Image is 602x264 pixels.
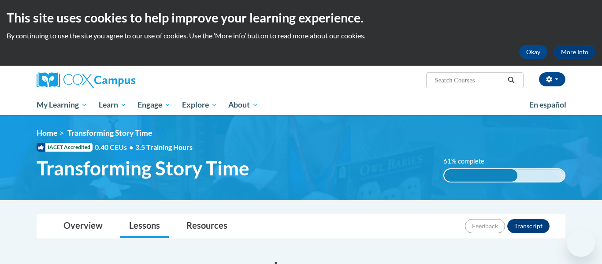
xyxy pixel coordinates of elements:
[443,156,494,166] label: 61% complete
[95,142,135,152] span: 0.40 CEUs
[228,100,258,110] span: About
[37,72,135,88] img: Cox Campus
[120,215,169,238] a: Lessons
[37,143,93,152] span: IACET Accredited
[135,143,193,151] span: 3.5 Training Hours
[507,219,550,233] button: Transcript
[434,75,505,86] input: Search Courses
[529,100,566,109] span: En español
[67,128,152,138] span: Transforming Story Time
[176,95,223,115] a: Explore
[223,95,264,115] a: About
[37,100,87,110] span: My Learning
[505,75,518,86] button: Search
[7,31,595,41] p: By continuing to use the site you agree to our use of cookies. Use the ‘More info’ button to read...
[93,95,132,115] a: Learn
[132,95,176,115] a: Engage
[519,45,547,59] button: Okay
[465,219,505,233] button: Feedback
[554,45,595,59] a: More Info
[539,72,565,86] button: Account Settings
[178,215,236,238] a: Resources
[567,229,595,257] iframe: Button to launch messaging window
[129,143,133,151] span: •
[524,96,572,114] a: En español
[37,156,249,180] span: Transforming Story Time
[7,9,595,26] h2: This site uses cookies to help improve your learning experience.
[31,95,93,115] a: My Learning
[37,128,57,138] a: Home
[55,215,111,238] a: Overview
[444,169,518,182] div: 61% complete
[23,95,579,115] div: Main menu
[99,100,126,110] span: Learn
[37,72,204,88] a: Cox Campus
[137,100,171,110] span: Engage
[182,100,217,110] span: Explore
